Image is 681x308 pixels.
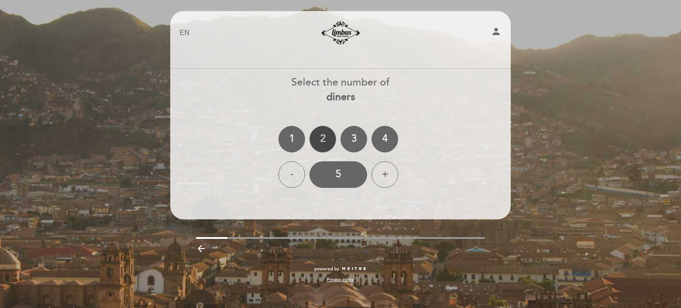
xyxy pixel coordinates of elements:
span: powered by [314,266,339,272]
a: Privacy policy [327,277,354,283]
i: person [491,26,501,37]
div: - [278,161,305,188]
a: powered by [314,266,367,272]
div: 2 [309,126,336,152]
div: Select the number of [170,75,511,105]
a: Limbus Resto Bar [285,21,396,45]
i: arrow_backward [196,243,207,254]
div: 5 [309,161,367,188]
div: 1 [278,126,305,152]
div: + [372,161,398,188]
div: 4 [372,126,398,152]
button: person [491,26,501,40]
b: diners [326,91,355,103]
div: 3 [340,126,367,152]
img: MEITRE [341,267,367,271]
